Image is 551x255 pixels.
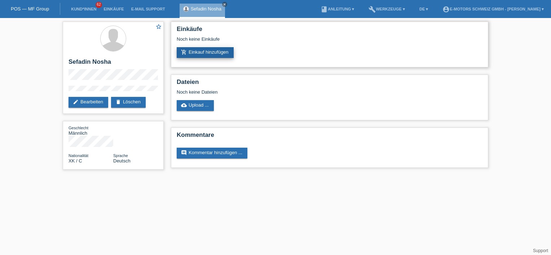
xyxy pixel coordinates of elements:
div: Noch keine Dateien [177,89,397,95]
a: Support [533,248,548,253]
span: Deutsch [113,158,131,164]
span: Kosovo / C / 12.06.2009 [69,158,82,164]
span: Geschlecht [69,126,88,130]
a: cloud_uploadUpload ... [177,100,214,111]
a: Kund*innen [67,7,100,11]
i: build [369,6,376,13]
a: Sefadin Nosha [191,6,221,12]
i: comment [181,150,187,156]
span: Sprache [113,153,128,158]
a: editBearbeiten [69,97,108,108]
i: cloud_upload [181,102,187,108]
a: deleteLöschen [111,97,146,108]
h2: Sefadin Nosha [69,58,158,69]
i: delete [115,99,121,105]
i: account_circle [442,6,450,13]
i: edit [73,99,79,105]
h2: Dateien [177,79,482,89]
a: bookAnleitung ▾ [317,7,358,11]
span: 62 [96,2,102,8]
a: star_border [155,23,162,31]
a: POS — MF Group [11,6,49,12]
a: E-Mail Support [128,7,169,11]
a: DE ▾ [416,7,432,11]
h2: Einkäufe [177,26,482,36]
span: Nationalität [69,153,88,158]
div: Männlich [69,125,113,136]
a: buildWerkzeuge ▾ [365,7,409,11]
a: add_shopping_cartEinkauf hinzufügen [177,47,234,58]
a: Einkäufe [100,7,127,11]
a: commentKommentar hinzufügen ... [177,148,247,158]
div: Noch keine Einkäufe [177,36,482,47]
i: add_shopping_cart [181,49,187,55]
i: star_border [155,23,162,30]
a: close [222,2,227,7]
i: book [321,6,328,13]
i: close [223,3,226,6]
a: account_circleE-Motors Schweiz GmbH - [PERSON_NAME] ▾ [439,7,547,11]
h2: Kommentare [177,131,482,142]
